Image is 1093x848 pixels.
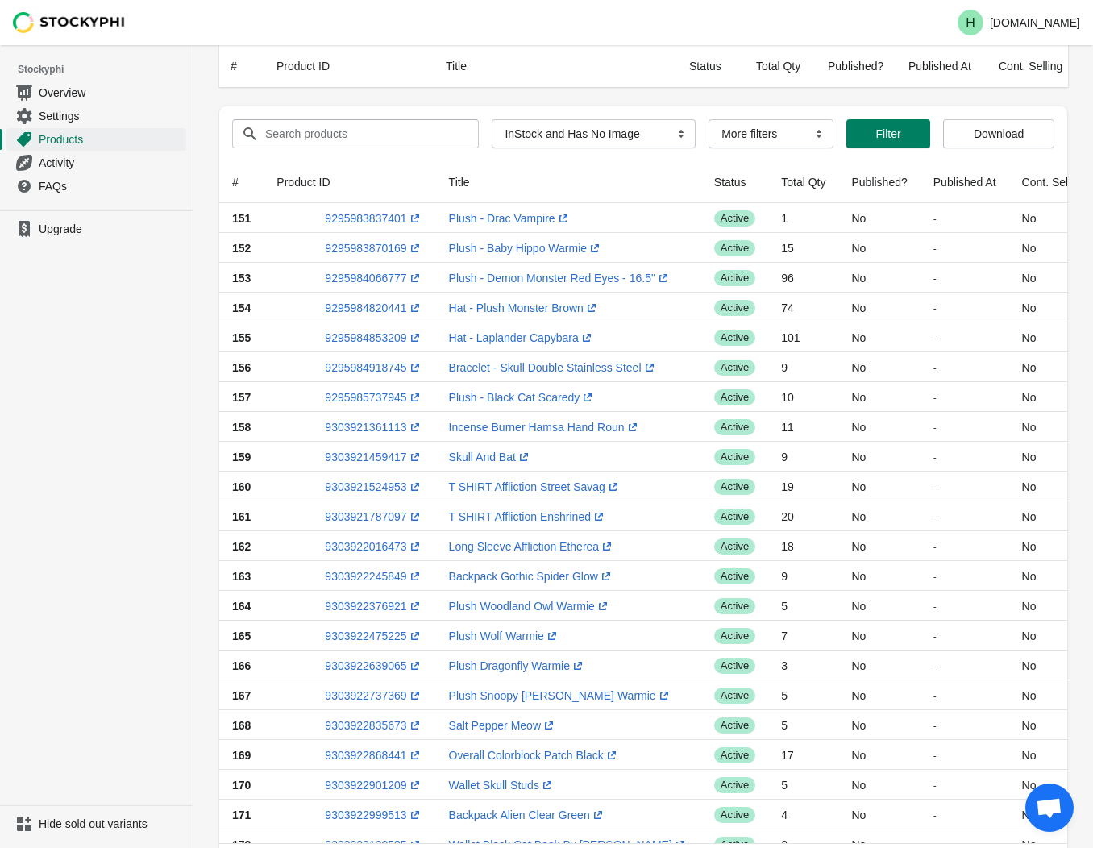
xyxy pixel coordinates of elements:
[933,720,937,730] small: -
[714,747,755,763] span: active
[714,270,755,286] span: active
[1025,784,1074,832] div: Open chat
[325,272,422,285] a: 9295984066777(opens a new window)
[768,412,838,442] td: 11
[264,119,450,148] input: Search products
[933,690,937,700] small: -
[768,382,838,412] td: 10
[768,651,838,680] td: 3
[933,750,937,760] small: -
[768,770,838,800] td: 5
[933,451,937,462] small: -
[232,809,251,821] span: 171
[232,391,251,404] span: 157
[325,480,422,493] a: 9303921524953(opens a new window)
[449,272,671,285] a: Plush - Demon Monster Red Eyes - 16.5"(opens a new window)
[219,161,264,203] th: #
[768,322,838,352] td: 101
[768,621,838,651] td: 7
[232,212,251,225] span: 151
[933,571,937,581] small: -
[768,591,838,621] td: 5
[449,242,603,255] a: Plush - Baby Hippo Warmie(opens a new window)
[325,779,422,792] a: 9303922901209(opens a new window)
[39,178,183,194] span: FAQs
[933,362,937,372] small: -
[768,680,838,710] td: 5
[232,451,251,463] span: 159
[449,212,571,225] a: Plush - Drac Vampire(opens a new window)
[714,777,755,793] span: active
[768,501,838,531] td: 20
[39,131,183,148] span: Products
[933,511,937,522] small: -
[838,740,920,770] td: No
[6,81,186,104] a: Overview
[232,749,251,762] span: 169
[933,272,937,283] small: -
[232,421,251,434] span: 158
[838,651,920,680] td: No
[714,389,755,405] span: active
[325,659,422,672] a: 9303922639065(opens a new window)
[325,451,422,463] a: 9303921459417(opens a new window)
[325,212,422,225] a: 9295983837401(opens a new window)
[449,361,658,374] a: Bracelet - Skull Double Stainless Steel(opens a new window)
[232,301,251,314] span: 154
[714,568,755,584] span: active
[958,10,983,35] span: Avatar with initials H
[449,510,607,523] a: T SHIRT Affliction Enshrined(opens a new window)
[838,621,920,651] td: No
[39,108,183,124] span: Settings
[838,680,920,710] td: No
[768,352,838,382] td: 9
[232,331,251,344] span: 155
[6,174,186,197] a: FAQs
[933,481,937,492] small: -
[449,480,621,493] a: T SHIRT Affliction Street Savag(opens a new window)
[714,210,755,227] span: active
[714,717,755,734] span: active
[6,218,186,240] a: Upgrade
[232,570,251,583] span: 163
[933,302,937,313] small: -
[768,263,838,293] td: 96
[838,263,920,293] td: No
[714,598,755,614] span: active
[933,660,937,671] small: -
[714,479,755,495] span: active
[838,501,920,531] td: No
[325,689,422,702] a: 9303922737369(opens a new window)
[838,591,920,621] td: No
[768,442,838,472] td: 9
[838,203,920,233] td: No
[838,352,920,382] td: No
[714,360,755,376] span: active
[449,809,606,821] a: Backpack Alien Clear Green(opens a new window)
[714,240,755,256] span: active
[449,659,586,672] a: Plush Dragonfly Warmie(opens a new window)
[951,6,1087,39] button: Avatar with initials H[DOMAIN_NAME]
[838,322,920,352] td: No
[325,600,422,613] a: 9303922376921(opens a new window)
[714,807,755,823] span: active
[768,203,838,233] td: 1
[921,161,1009,203] th: Published At
[838,233,920,263] td: No
[325,331,422,344] a: 9295984853209(opens a new window)
[701,161,768,203] th: Status
[325,540,422,553] a: 9303922016473(opens a new window)
[714,300,755,316] span: active
[933,332,937,343] small: -
[264,161,435,203] th: Product ID
[325,301,422,314] a: 9295984820441(opens a new window)
[768,233,838,263] td: 15
[6,151,186,174] a: Activity
[325,719,422,732] a: 9303922835673(opens a new window)
[768,740,838,770] td: 17
[838,561,920,591] td: No
[449,391,596,404] a: Plush - Black Cat Scaredy(opens a new window)
[838,770,920,800] td: No
[768,561,838,591] td: 9
[714,658,755,674] span: active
